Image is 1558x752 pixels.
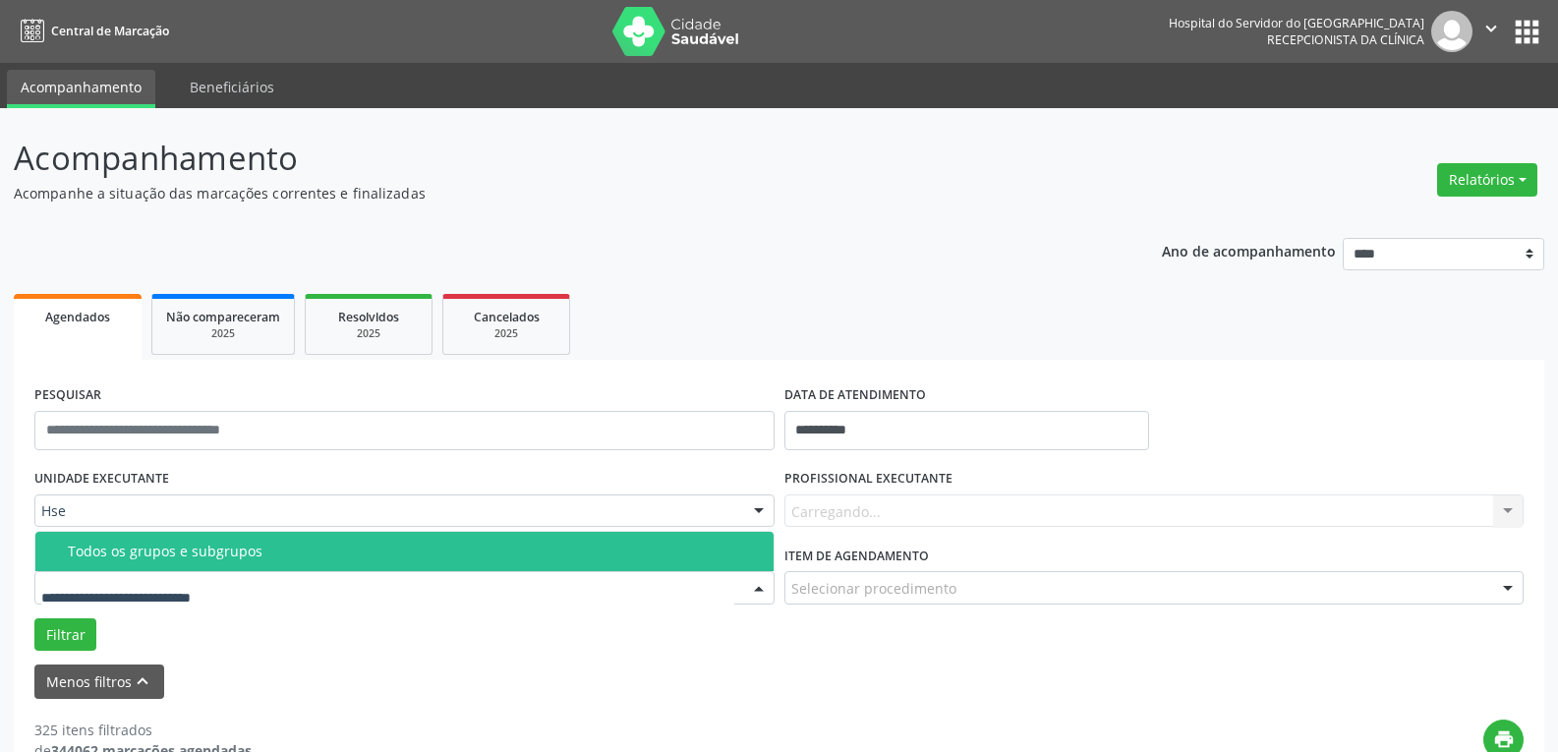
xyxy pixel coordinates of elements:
span: Não compareceram [166,309,280,325]
a: Beneficiários [176,70,288,104]
span: Central de Marcação [51,23,169,39]
div: 2025 [319,326,418,341]
span: Agendados [45,309,110,325]
button: Menos filtroskeyboard_arrow_up [34,665,164,699]
div: Hospital do Servidor do [GEOGRAPHIC_DATA] [1169,15,1424,31]
i: keyboard_arrow_up [132,670,153,692]
p: Ano de acompanhamento [1162,238,1336,262]
button: Relatórios [1437,163,1537,197]
div: 2025 [166,326,280,341]
button: apps [1510,15,1544,49]
button: Filtrar [34,618,96,652]
button:  [1472,11,1510,52]
label: PROFISSIONAL EXECUTANTE [784,464,952,494]
div: 325 itens filtrados [34,720,252,740]
label: DATA DE ATENDIMENTO [784,380,926,411]
label: PESQUISAR [34,380,101,411]
a: Central de Marcação [14,15,169,47]
span: Selecionar procedimento [791,578,956,599]
span: Cancelados [474,309,540,325]
div: 2025 [457,326,555,341]
a: Acompanhamento [7,70,155,108]
span: Recepcionista da clínica [1267,31,1424,48]
p: Acompanhe a situação das marcações correntes e finalizadas [14,183,1085,203]
label: Item de agendamento [784,541,929,571]
div: Todos os grupos e subgrupos [68,544,762,559]
span: Hse [41,501,734,521]
label: UNIDADE EXECUTANTE [34,464,169,494]
span: Resolvidos [338,309,399,325]
p: Acompanhamento [14,134,1085,183]
img: img [1431,11,1472,52]
i:  [1480,18,1502,39]
i: print [1493,728,1515,750]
